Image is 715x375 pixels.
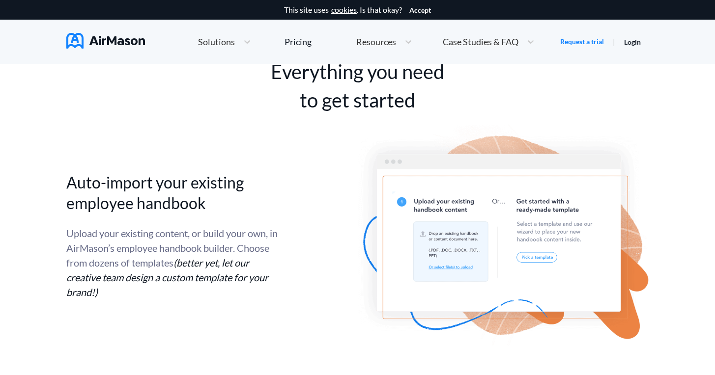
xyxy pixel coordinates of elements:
[66,226,278,299] div: Upload your existing content, or build your own, in AirMason’s employee handbook builder. Choose ...
[356,37,396,46] span: Resources
[66,33,145,49] img: AirMason Logo
[443,37,518,46] span: Case Studies & FAQ
[267,57,448,114] div: Everything you need to get started
[285,37,312,46] div: Pricing
[198,37,235,46] span: Solutions
[66,172,278,214] h2: Auto-import your existing employee handbook
[624,38,641,46] a: Login
[358,124,649,346] img: auto import
[409,6,431,14] button: Accept cookies
[66,257,268,298] span: (better yet, let our creative team design a custom template for your brand!)
[560,37,604,47] a: Request a trial
[331,5,357,14] a: cookies
[285,33,312,51] a: Pricing
[613,37,615,46] span: |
